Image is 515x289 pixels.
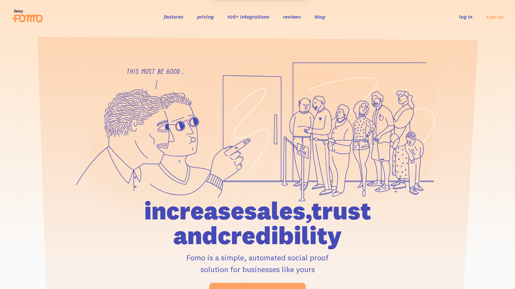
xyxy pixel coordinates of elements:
a: sign up [486,13,503,20]
h1: increase sales, trust and credibility [107,198,408,248]
a: pricing [197,13,214,20]
a: features [164,13,183,20]
a: 106+ integrations [227,13,269,20]
a: reviews [283,13,301,20]
a: blog [315,13,325,20]
a: log in [459,13,472,20]
p: Fomo is a simple, automated social proof solution for businesses like yours [107,252,408,275]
